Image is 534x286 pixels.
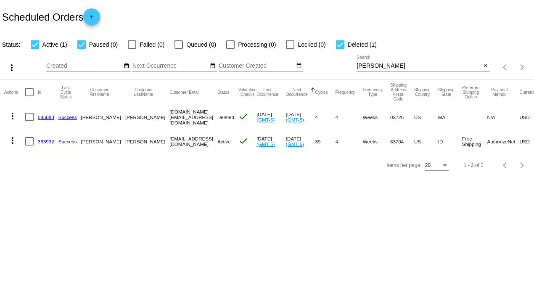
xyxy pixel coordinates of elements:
[296,63,302,69] mat-icon: date_range
[38,90,41,95] button: Change sorting for Id
[125,87,162,97] button: Change sorting for CustomerLastName
[363,87,383,97] button: Change sorting for FrequencyType
[132,63,208,69] input: Next Occurrence
[125,105,169,129] mat-cell: [PERSON_NAME]
[462,129,487,154] mat-cell: Free Shipping
[124,63,130,69] mat-icon: date_range
[481,62,490,71] button: Clear
[336,105,363,129] mat-cell: 4
[238,79,256,105] mat-header-cell: Validation Checks
[514,59,531,76] button: Next page
[81,105,125,129] mat-cell: [PERSON_NAME]
[58,85,74,99] button: Change sorting for LastProcessingCycleId
[89,40,118,50] span: Paused (0)
[81,87,118,97] button: Change sorting for CustomerFirstName
[363,129,390,154] mat-cell: Weeks
[315,129,336,154] mat-cell: 39
[487,129,519,154] mat-cell: AuthorizeNet
[256,141,275,147] a: (GMT-5)
[298,40,325,50] span: Locked (0)
[286,117,304,122] a: (GMT-5)
[217,114,234,120] span: Deleted
[169,90,199,95] button: Change sorting for CustomerEmail
[8,135,18,146] mat-icon: more_vert
[414,105,438,129] mat-cell: US
[462,85,480,99] button: Change sorting for PreferredShippingOption
[169,105,217,129] mat-cell: [DOMAIN_NAME][EMAIL_ADDRESS][DOMAIN_NAME]
[256,87,278,97] button: Change sorting for LastOccurrenceUtc
[256,117,275,122] a: (GMT-5)
[58,139,77,144] a: Success
[357,63,481,69] input: Search
[42,40,67,50] span: Active (1)
[497,59,514,76] button: Previous page
[286,87,308,97] button: Change sorting for NextOccurrenceUtc
[464,162,484,168] div: 1 - 2 of 2
[217,139,231,144] span: Active
[286,105,315,129] mat-cell: [DATE]
[514,157,531,174] button: Next page
[348,40,377,50] span: Deleted (1)
[186,40,216,50] span: Queued (0)
[487,87,512,97] button: Change sorting for PaymentMethod.Type
[386,162,421,168] div: Items per page:
[238,111,248,122] mat-icon: check
[438,129,462,154] mat-cell: ID
[315,105,336,129] mat-cell: 4
[169,129,217,154] mat-cell: [EMAIL_ADDRESS][DOMAIN_NAME]
[256,129,286,154] mat-cell: [DATE]
[390,129,414,154] mat-cell: 83704
[238,40,276,50] span: Processing (0)
[390,105,414,129] mat-cell: 02726
[487,105,519,129] mat-cell: N/A
[2,41,21,48] span: Status:
[217,90,229,95] button: Change sorting for Status
[219,63,294,69] input: Customer Created
[438,105,462,129] mat-cell: MA
[425,163,449,169] mat-select: Items per page:
[238,136,248,146] mat-icon: check
[336,90,355,95] button: Change sorting for Frequency
[256,105,286,129] mat-cell: [DATE]
[38,139,54,144] a: 363932
[482,63,488,69] mat-icon: close
[425,162,431,168] span: 20
[438,87,455,97] button: Change sorting for ShippingState
[286,141,304,147] a: (GMT-5)
[286,129,315,154] mat-cell: [DATE]
[58,114,77,120] a: Success
[140,40,164,50] span: Failed (0)
[497,157,514,174] button: Previous page
[81,129,125,154] mat-cell: [PERSON_NAME]
[87,14,97,24] mat-icon: add
[414,129,438,154] mat-cell: US
[4,79,25,105] mat-header-cell: Actions
[390,83,407,101] button: Change sorting for ShippingPostcode
[414,87,431,97] button: Change sorting for ShippingCountry
[2,8,100,25] h2: Scheduled Orders
[46,63,122,69] input: Created
[210,63,216,69] mat-icon: date_range
[315,90,328,95] button: Change sorting for Cycles
[8,111,18,121] mat-icon: more_vert
[38,114,54,120] a: 585088
[7,63,17,73] mat-icon: more_vert
[125,129,169,154] mat-cell: [PERSON_NAME]
[336,129,363,154] mat-cell: 4
[363,105,390,129] mat-cell: Weeks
